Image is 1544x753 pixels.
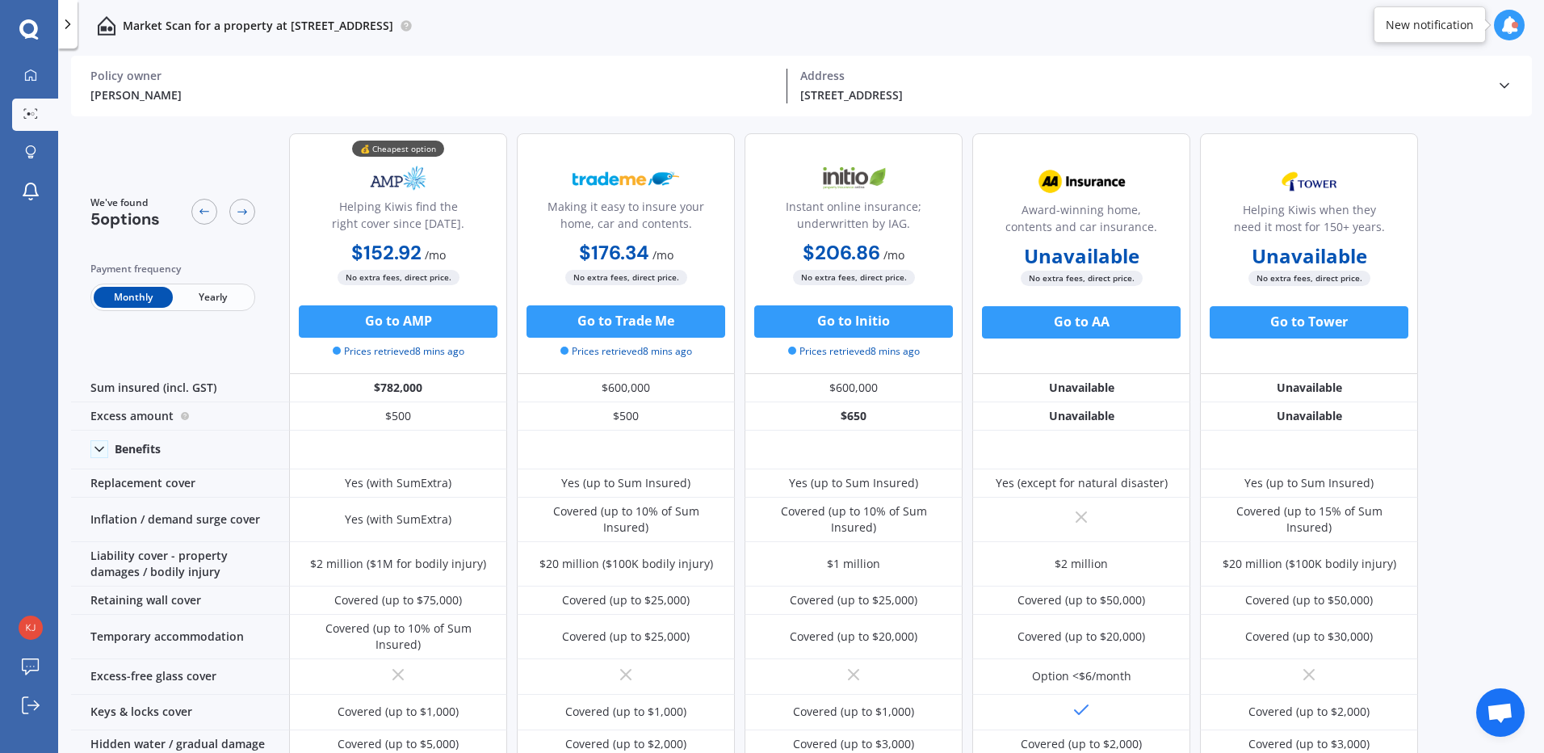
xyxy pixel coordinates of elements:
div: Yes (up to Sum Insured) [1244,475,1374,491]
span: No extra fees, direct price. [1248,271,1370,286]
span: We've found [90,196,160,210]
div: Retaining wall cover [71,587,289,615]
span: 5 options [90,208,160,229]
div: $600,000 [517,374,735,402]
div: Policy owner [90,69,774,83]
p: Market Scan for a property at [STREET_ADDRESS] [123,18,393,34]
div: Option <$6/month [1032,668,1131,684]
span: No extra fees, direct price. [338,270,459,285]
button: Go to AA [982,306,1181,339]
div: Unavailable [972,402,1190,431]
div: Inflation / demand surge cover [71,498,289,542]
div: Covered (up to $1,000) [338,704,459,720]
img: Trademe.webp [573,158,679,199]
div: Unavailable [1200,402,1418,431]
span: / mo [883,247,904,263]
b: Unavailable [1252,248,1367,264]
div: $20 million ($100K bodily injury) [1223,556,1396,572]
div: Covered (up to $50,000) [1017,592,1145,608]
div: Liability cover - property damages / bodily injury [71,542,289,587]
button: Go to Tower [1210,306,1408,339]
div: Covered (up to $3,000) [1248,736,1370,752]
div: Covered (up to 10% of Sum Insured) [757,503,950,536]
div: $500 [517,402,735,431]
div: New notification [1386,17,1474,33]
div: $2 million [1055,556,1108,572]
span: Yearly [173,287,252,308]
div: Covered (up to $25,000) [562,629,690,645]
div: Replacement cover [71,469,289,498]
a: Open chat [1476,688,1525,737]
img: AMP.webp [345,158,451,199]
b: $176.34 [579,240,649,265]
div: Covered (up to $75,000) [334,592,462,608]
div: Yes (with SumExtra) [345,511,451,528]
span: Prices retrieved 8 mins ago [788,344,920,359]
div: Yes (except for natural disaster) [996,475,1168,491]
span: Prices retrieved 8 mins ago [333,344,464,359]
div: Covered (up to 10% of Sum Insured) [529,503,723,536]
div: Covered (up to $50,000) [1245,592,1373,608]
div: [PERSON_NAME] [90,86,774,103]
div: [STREET_ADDRESS] [800,86,1483,103]
div: Covered (up to $5,000) [338,736,459,752]
div: Covered (up to $30,000) [1245,629,1373,645]
img: Initio.webp [800,158,907,199]
div: Excess amount [71,402,289,431]
span: No extra fees, direct price. [1021,271,1143,286]
div: Helping Kiwis find the right cover since [DATE]. [303,198,493,238]
div: Yes (up to Sum Insured) [789,475,918,491]
span: No extra fees, direct price. [793,270,915,285]
div: Benefits [115,442,161,456]
img: Tower.webp [1256,162,1362,202]
div: $1 million [827,556,880,572]
b: Unavailable [1024,248,1139,264]
span: Monthly [94,287,173,308]
div: Covered (up to $3,000) [793,736,914,752]
button: Go to AMP [299,305,497,338]
div: Making it easy to insure your home, car and contents. [531,198,721,238]
div: Covered (up to $2,000) [1248,704,1370,720]
div: Covered (up to $2,000) [1021,736,1142,752]
div: Yes (with SumExtra) [345,475,451,491]
div: 💰 Cheapest option [352,141,444,157]
div: Covered (up to 15% of Sum Insured) [1212,503,1406,536]
div: $650 [745,402,963,431]
img: AA.webp [1028,162,1135,202]
button: Go to Trade Me [527,305,725,338]
div: Covered (up to $25,000) [562,592,690,608]
div: $2 million ($1M for bodily injury) [310,556,486,572]
div: Yes (up to Sum Insured) [561,475,690,491]
div: Covered (up to $2,000) [565,736,686,752]
div: Unavailable [972,374,1190,402]
div: $500 [289,402,507,431]
span: Prices retrieved 8 mins ago [560,344,692,359]
div: Instant online insurance; underwritten by IAG. [758,198,949,238]
div: Excess-free glass cover [71,659,289,695]
div: $600,000 [745,374,963,402]
div: Keys & locks cover [71,695,289,730]
span: / mo [425,247,446,263]
div: Covered (up to 10% of Sum Insured) [301,620,495,653]
div: Payment frequency [90,261,255,277]
b: $206.86 [803,240,880,265]
div: $20 million ($100K bodily injury) [539,556,713,572]
b: $152.92 [351,240,422,265]
div: Address [800,69,1483,83]
div: Sum insured (incl. GST) [71,374,289,402]
span: / mo [652,247,673,263]
div: Temporary accommodation [71,615,289,659]
div: Covered (up to $25,000) [790,592,917,608]
div: $782,000 [289,374,507,402]
img: home-and-contents.b802091223b8502ef2dd.svg [97,16,116,36]
div: Unavailable [1200,374,1418,402]
div: Helping Kiwis when they need it most for 150+ years. [1214,201,1404,242]
div: Covered (up to $1,000) [793,704,914,720]
img: 716eb9be58123b9f03603a8bbc83e85e [19,616,43,640]
div: Covered (up to $1,000) [565,704,686,720]
div: Award-winning home, contents and car insurance. [986,201,1177,242]
button: Go to Initio [754,305,953,338]
div: Covered (up to $20,000) [1017,629,1145,645]
div: Covered (up to $20,000) [790,629,917,645]
span: No extra fees, direct price. [565,270,687,285]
